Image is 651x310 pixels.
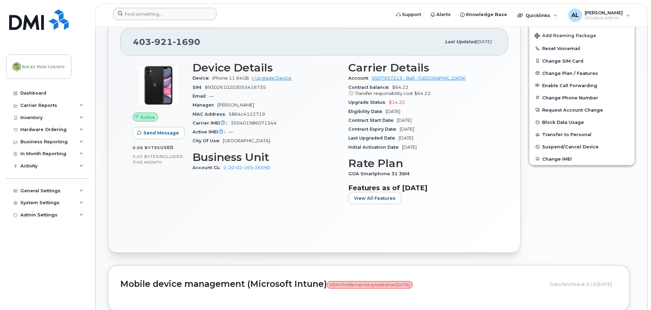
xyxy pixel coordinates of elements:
[193,165,223,170] span: Account GL
[348,118,397,123] span: Contract Start Date
[133,145,160,150] span: 0.00 Bytes
[397,118,412,123] span: [DATE]
[529,116,635,128] button: Block Data Usage
[133,154,158,159] span: 0.00 Bytes
[138,65,179,106] img: iPhone_11.jpg
[476,39,491,44] span: [DATE]
[348,184,496,192] h3: Features as of [DATE]
[529,104,635,116] button: Request Account Change
[231,120,277,126] span: 350401986071344
[529,42,635,54] button: Reset Voicemail
[529,128,635,141] button: Transfer to Personal
[550,278,617,291] div: Data fetched at 9:10 [DATE]
[120,279,545,289] h2: Mobile device management (Microsoft Intune)
[348,85,496,97] span: $64.22
[535,33,596,39] span: Add Roaming Package
[193,62,340,74] h3: Device Details
[205,85,266,90] span: 89302610203055416735
[348,192,401,204] button: View All Features
[529,79,635,92] button: Enable Call Forwarding
[529,153,635,165] button: Change IMEI
[348,127,400,132] span: Contract Expiry Date
[252,76,291,81] a: + Upgrade Device
[229,112,265,117] span: 5864c4122719
[193,112,229,117] span: MAC Address
[151,37,173,47] span: 921
[402,145,417,150] span: [DATE]
[564,9,635,22] div: Austin Littmann
[436,11,451,18] span: Alerts
[212,76,249,81] span: iPhone 11 64GB
[348,171,413,176] span: GOA Smartphone 31 36M
[193,102,217,108] span: Manager
[513,9,562,22] div: Quicklinks
[193,129,229,134] span: Active IMEI
[348,109,386,114] span: Eligibility Date
[542,70,598,76] span: Change Plan / Features
[348,62,496,74] h3: Carrier Details
[445,39,476,44] span: Last updated
[402,11,421,18] span: Support
[529,28,635,42] button: Add Roaming Package
[193,85,205,90] span: SIM
[193,151,340,163] h3: Business Unit
[571,11,579,19] span: AL
[144,130,179,136] span: Send Message
[529,55,635,67] button: Change SIM Card
[348,135,399,141] span: Last Upgraded Date
[621,280,646,305] iframe: Messenger Launcher
[386,109,400,114] span: [DATE]
[529,92,635,104] button: Change Phone Number
[173,37,200,47] span: 1690
[542,83,597,88] span: Enable Call Forwarding
[585,10,623,15] span: [PERSON_NAME]
[193,94,209,99] span: Email
[355,91,413,96] span: Transfer responsibility cost
[455,8,512,21] a: Knowledge Base
[414,91,431,96] span: $64.22
[389,100,405,105] span: $14.22
[391,8,426,21] a: Support
[193,120,231,126] span: Carrier IMEI
[133,127,185,139] button: Send Message
[525,13,550,18] span: Quicklinks
[223,138,270,143] span: [GEOGRAPHIC_DATA]
[223,165,270,170] a: 2-20-02-165-26590
[348,145,402,150] span: Initial Activation Date
[217,102,254,108] span: [PERSON_NAME]
[372,76,466,81] a: 0507937215 - Bell - [GEOGRAPHIC_DATA]
[348,100,389,105] span: Upgrade Status
[140,114,155,120] span: Active
[529,141,635,153] button: Suspend/Cancel Device
[327,281,413,289] span: MDM Profile has not synced since [DATE]
[160,145,174,150] span: used
[426,8,455,21] a: Alerts
[133,37,200,47] span: 403
[348,157,496,169] h3: Rate Plan
[209,94,214,99] span: —
[133,154,183,165] span: included this month
[113,8,216,20] input: Find something...
[399,135,413,141] span: [DATE]
[193,76,212,81] span: Device
[400,127,414,132] span: [DATE]
[585,15,623,21] span: Wireless Admin
[354,195,396,201] span: View All Features
[348,85,392,90] span: Contract balance
[529,67,635,79] button: Change Plan / Features
[466,11,507,18] span: Knowledge Base
[348,76,372,81] span: Account
[229,129,233,134] span: —
[193,138,223,143] span: City Of Use
[542,144,599,149] span: Suspend/Cancel Device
